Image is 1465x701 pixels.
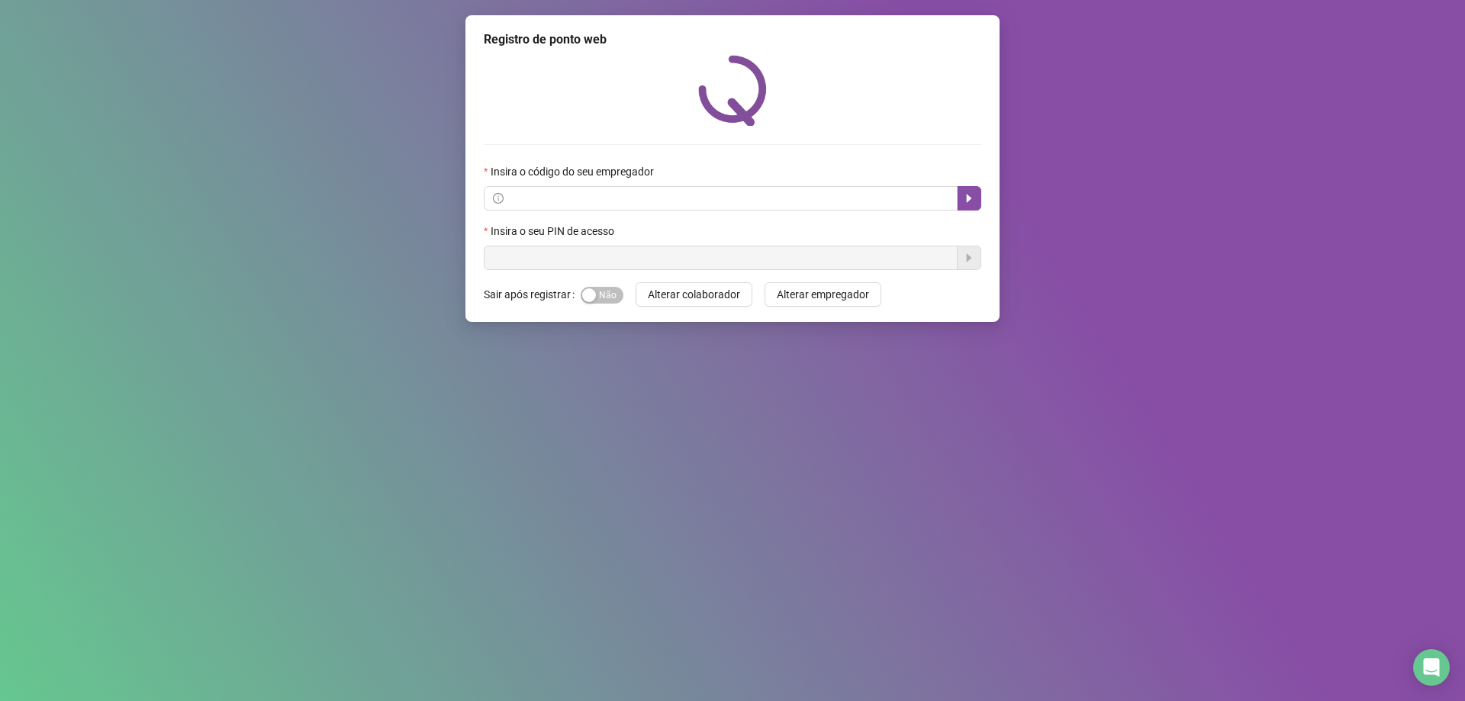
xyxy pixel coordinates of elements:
[1413,649,1450,686] div: Open Intercom Messenger
[484,282,581,307] label: Sair após registrar
[777,286,869,303] span: Alterar empregador
[493,193,504,204] span: info-circle
[484,31,981,49] div: Registro de ponto web
[636,282,752,307] button: Alterar colaborador
[698,55,767,126] img: QRPoint
[648,286,740,303] span: Alterar colaborador
[484,223,624,240] label: Insira o seu PIN de acesso
[963,192,975,204] span: caret-right
[765,282,881,307] button: Alterar empregador
[484,163,664,180] label: Insira o código do seu empregador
